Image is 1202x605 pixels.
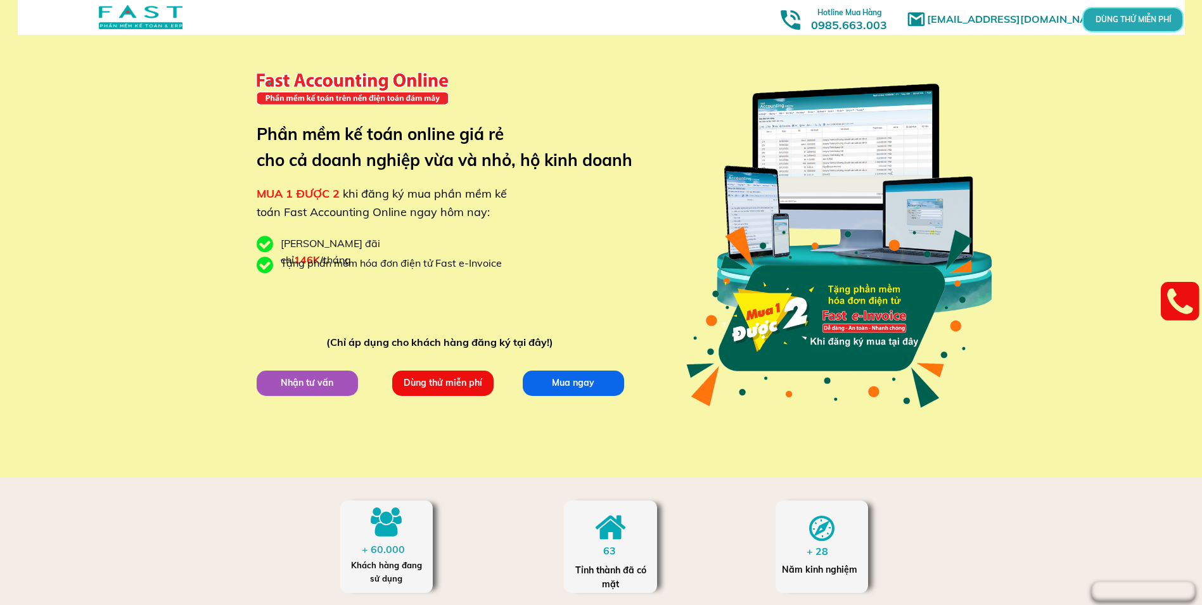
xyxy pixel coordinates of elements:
[523,371,624,396] p: Mua ngay
[927,11,1114,28] h1: [EMAIL_ADDRESS][DOMAIN_NAME]
[807,544,840,560] div: + 28
[257,186,507,219] span: khi đăng ký mua phần mềm kế toán Fast Accounting Online ngay hôm nay:
[257,186,340,201] span: MUA 1 ĐƯỢC 2
[362,542,411,558] div: + 60.000
[281,236,445,268] div: [PERSON_NAME] đãi chỉ /tháng
[797,4,901,32] h3: 0985.663.003
[257,121,651,174] h3: Phần mềm kế toán online giá rẻ cho cả doanh nghiệp vừa và nhỏ, hộ kinh doanh
[347,559,426,585] div: Khách hàng đang sử dụng
[603,543,628,559] div: 63
[326,334,559,351] div: (Chỉ áp dụng cho khách hàng đăng ký tại đây!)
[392,371,494,396] p: Dùng thử miễn phí
[257,371,358,396] p: Nhận tư vấn
[294,253,320,266] span: 146K
[817,8,881,17] span: Hotline Mua Hàng
[281,255,511,272] div: Tặng phần mềm hóa đơn điện tử Fast e-Invoice
[782,563,861,576] div: Năm kinh nghiệm
[574,563,648,592] div: Tỉnh thành đã có mặt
